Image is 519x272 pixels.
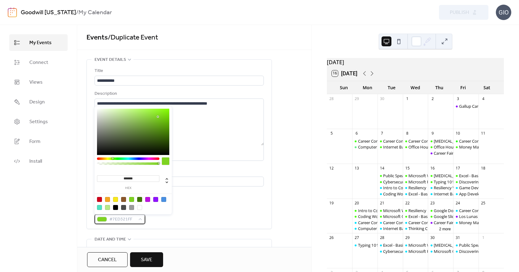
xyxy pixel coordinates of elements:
[383,242,407,248] div: Excel - Basics
[329,96,334,101] div: 28
[352,214,378,219] div: Coding Workshop
[403,220,428,225] div: Career Compass South: Interview/Soft Skills
[354,166,359,171] div: 13
[379,235,385,241] div: 28
[113,205,118,210] div: #000000
[95,67,263,75] div: Title
[453,185,479,190] div: Game Development
[108,31,158,44] span: / Duplicate Event
[453,220,479,225] div: Money Management
[459,185,496,190] div: Game Development
[383,179,408,185] div: Cybersecurity
[383,249,408,254] div: Cybersecurity
[459,103,492,109] div: Gallup Career Fair
[455,235,461,241] div: 31
[403,173,428,178] div: Microsoft Word
[29,158,42,165] span: Install
[29,59,48,66] span: Connect
[405,96,410,101] div: 1
[481,200,486,206] div: 25
[428,150,453,156] div: Career Fair - Albuquerque
[453,103,479,109] div: Gallup Career Fair
[408,220,488,225] div: Career Compass South: Interview/Soft Skills
[408,185,426,190] div: Resiliency
[379,200,385,206] div: 21
[408,179,449,185] div: Microsoft PowerPoint
[29,39,52,47] span: My Events
[434,191,461,197] div: Internet Basics
[430,96,435,101] div: 2
[434,179,454,185] div: Typing 101
[379,131,385,136] div: 7
[459,214,498,219] div: Los Lunas Career Fair
[459,242,498,248] div: Public Speaking Intro
[378,242,403,248] div: Excel - Basics
[453,249,479,254] div: Discovering Data
[95,56,126,64] span: Event details
[453,191,479,197] div: App Development
[408,226,441,231] div: Thinking Critically
[383,191,416,197] div: Coding Workshop
[332,81,356,94] div: Sun
[9,34,68,51] a: My Events
[403,185,428,190] div: Resiliency
[378,191,403,197] div: Coding Workshop
[97,197,102,202] div: #D0021B
[21,7,76,19] a: Goodwill [US_STATE]
[105,205,110,210] div: #B8E986
[330,69,360,78] button: 16[DATE]
[78,7,112,19] b: My Calendar
[352,226,378,231] div: Computer Basics
[451,81,475,94] div: Fri
[329,235,334,241] div: 26
[352,208,378,213] div: Intro to Coding
[428,242,453,248] div: Stress Management Workshop
[97,186,159,190] label: hex
[383,138,456,144] div: Career Compass East: Resume/Applying
[97,205,102,210] div: #50E3C2
[378,226,403,231] div: Internet Basics
[358,220,436,225] div: Career Compass North: Career Exploration
[352,144,378,150] div: Computer Basics
[405,131,410,136] div: 8
[383,173,422,178] div: Public Speaking Intro
[455,200,461,206] div: 24
[428,185,453,190] div: Resiliency Workshop
[434,249,467,254] div: Microsoft Outlook
[378,214,403,219] div: Microsoft Outlook
[329,131,334,136] div: 5
[408,242,437,248] div: Microsoft Word
[403,138,428,144] div: Career Compass South: Interviewing
[408,138,475,144] div: Career Compass South: Interviewing
[403,179,428,185] div: Microsoft PowerPoint
[145,197,150,202] div: #BD10E0
[459,249,491,254] div: Discovering Data
[430,131,435,136] div: 9
[403,214,428,219] div: Excel - Basics
[428,214,453,219] div: Google Slides
[427,81,451,94] div: Thu
[453,179,479,185] div: Discovering Data
[86,31,108,44] a: Events
[453,214,479,219] div: Los Lunas Career Fair
[153,197,158,202] div: #9013FE
[434,242,486,248] div: [MEDICAL_DATA] Workshop
[459,173,483,178] div: Excel - Basics
[428,179,453,185] div: Typing 101
[95,90,263,98] div: Description
[453,242,479,248] div: Public Speaking Intro
[358,226,389,231] div: Computer Basics
[379,96,385,101] div: 30
[354,131,359,136] div: 6
[354,200,359,206] div: 20
[453,138,479,144] div: Career Compass West: Your New Job
[383,185,411,190] div: Intro to Coding
[161,197,166,202] div: #4A90E2
[137,197,142,202] div: #417505
[9,74,68,90] a: Views
[455,131,461,136] div: 10
[455,96,461,101] div: 3
[496,5,511,20] div: GIO
[354,96,359,101] div: 29
[358,214,391,219] div: Coding Workshop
